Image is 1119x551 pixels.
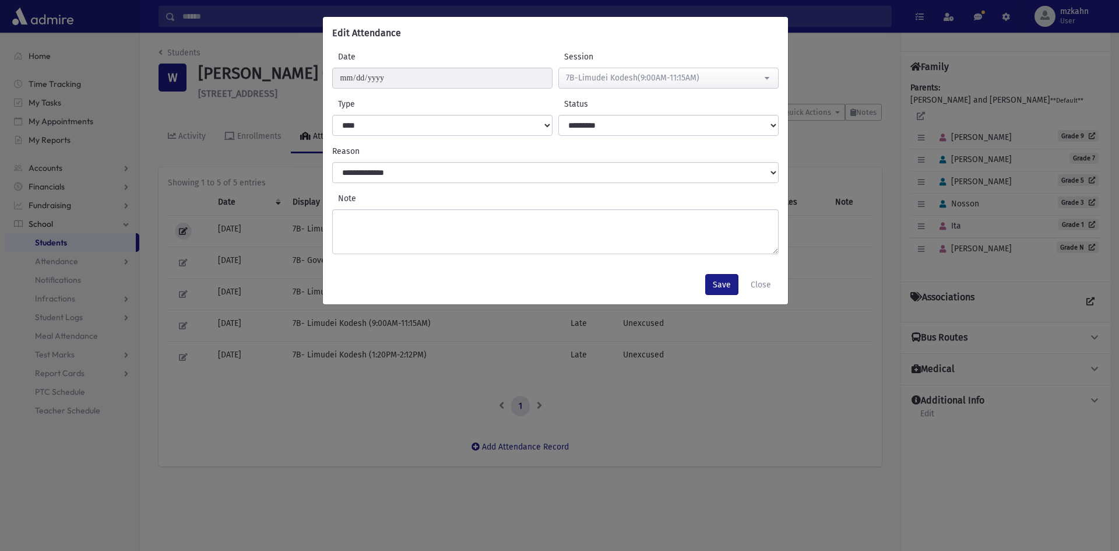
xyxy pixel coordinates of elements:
[558,51,668,63] label: Session
[329,145,782,157] label: Reason
[705,274,738,295] button: Save
[743,274,779,295] button: Close
[332,51,442,63] label: Date
[332,98,442,110] label: Type
[558,68,779,89] button: 7B-Limudei Kodesh(9:00AM-11:15AM)
[566,72,762,84] div: 7B-Limudei Kodesh(9:00AM-11:15AM)
[332,192,779,205] label: Note
[558,98,668,110] label: Status
[332,26,401,40] h6: Edit Attendance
